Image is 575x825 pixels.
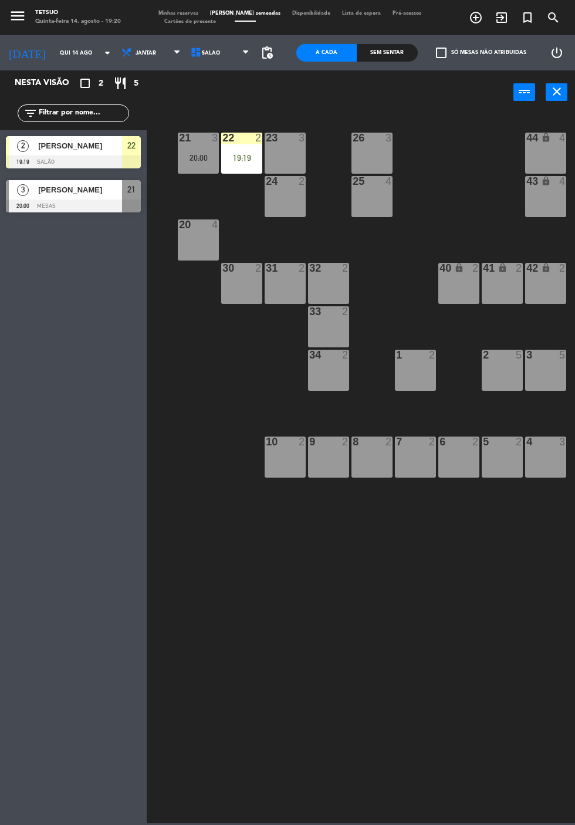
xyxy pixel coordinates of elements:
[526,133,527,143] div: 44
[38,107,128,120] input: Filtrar por nome...
[541,263,551,273] i: lock
[260,46,274,60] span: pending_actions
[309,306,310,317] div: 33
[134,77,138,90] span: 5
[559,176,566,187] div: 4
[202,50,220,56] span: Salão
[559,350,566,360] div: 5
[546,11,560,25] i: search
[221,154,262,162] div: 19:19
[498,263,508,273] i: lock
[517,84,532,99] i: power_input
[436,48,526,58] label: Só mesas não atribuidas
[296,44,357,62] div: A cada
[396,437,397,447] div: 7
[526,176,527,187] div: 43
[178,154,219,162] div: 20:00
[472,263,479,273] div: 2
[516,263,523,273] div: 2
[357,44,417,62] div: Sem sentar
[127,138,136,153] span: 22
[541,176,551,186] i: lock
[6,76,84,90] div: Nesta visão
[516,437,523,447] div: 2
[550,84,564,99] i: close
[454,263,464,273] i: lock
[541,133,551,143] i: lock
[526,350,527,360] div: 3
[38,140,122,152] span: [PERSON_NAME]
[23,106,38,120] i: filter_list
[158,19,222,24] span: Cartões de presente
[342,306,349,317] div: 2
[429,437,436,447] div: 2
[520,11,535,25] i: turned_in_not
[342,437,349,447] div: 2
[309,350,310,360] div: 34
[212,219,219,230] div: 4
[469,11,483,25] i: add_circle_outline
[526,263,527,273] div: 42
[222,133,223,143] div: 22
[559,437,566,447] div: 3
[255,263,262,273] div: 2
[299,176,306,187] div: 2
[38,184,122,196] span: [PERSON_NAME]
[78,76,92,90] i: crop_square
[17,140,29,152] span: 2
[472,437,479,447] div: 2
[550,46,564,60] i: power_settings_new
[439,263,440,273] div: 40
[299,133,306,143] div: 3
[255,133,262,143] div: 2
[212,133,219,143] div: 3
[513,83,535,101] button: power_input
[495,11,509,25] i: exit_to_app
[516,350,523,360] div: 5
[342,263,349,273] div: 2
[9,7,26,28] button: menu
[299,263,306,273] div: 2
[342,350,349,360] div: 2
[336,11,387,16] span: Lista de espera
[9,7,26,25] i: menu
[309,437,310,447] div: 9
[559,133,566,143] div: 4
[385,133,393,143] div: 3
[99,77,103,90] span: 2
[35,18,121,26] div: Quinta-feira 14. agosto - 19:20
[204,11,286,16] span: [PERSON_NAME] semeadas
[436,48,447,58] span: check_box_outline_blank
[153,11,204,16] span: Minhas reservas
[299,437,306,447] div: 2
[286,11,336,16] span: Disponibilidade
[439,437,440,447] div: 6
[17,184,29,196] span: 3
[526,437,527,447] div: 4
[385,176,393,187] div: 4
[546,83,567,101] button: close
[309,263,310,273] div: 32
[127,182,136,197] span: 21
[559,263,566,273] div: 2
[113,76,127,90] i: restaurant
[35,9,121,18] div: Tetsuo
[222,263,223,273] div: 30
[429,350,436,360] div: 2
[385,437,393,447] div: 2
[396,350,397,360] div: 1
[136,50,156,56] span: Jantar
[100,46,114,60] i: arrow_drop_down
